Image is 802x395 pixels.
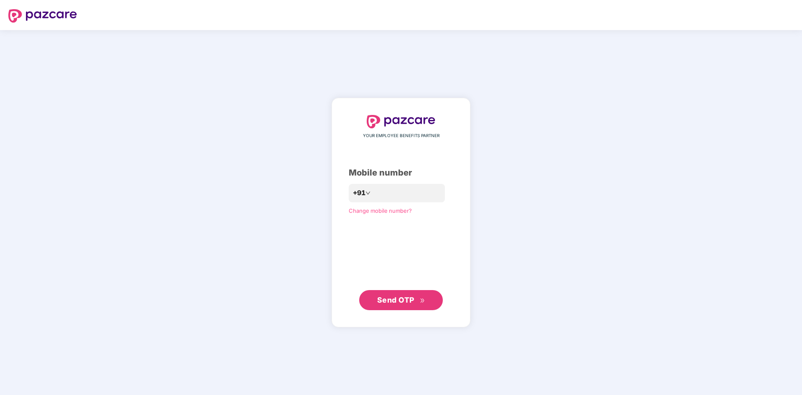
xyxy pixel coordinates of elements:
[349,166,453,179] div: Mobile number
[377,296,414,304] span: Send OTP
[363,133,439,139] span: YOUR EMPLOYEE BENEFITS PARTNER
[349,207,412,214] a: Change mobile number?
[353,188,365,198] span: +91
[8,9,77,23] img: logo
[420,298,425,303] span: double-right
[365,191,370,196] span: down
[367,115,435,128] img: logo
[359,290,443,310] button: Send OTPdouble-right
